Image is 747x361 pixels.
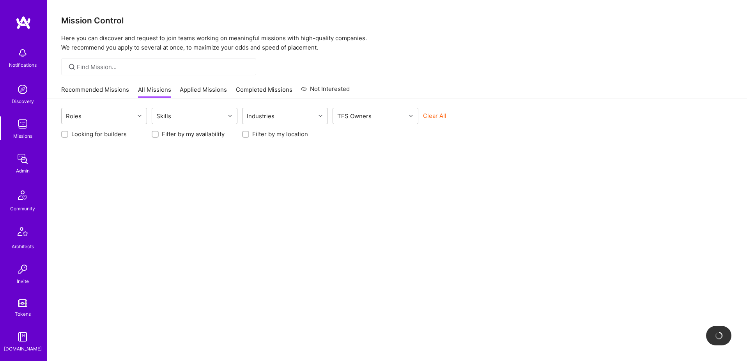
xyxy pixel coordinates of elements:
img: guide book [15,329,30,345]
img: discovery [15,82,30,97]
div: Discovery [12,97,34,105]
img: Invite [15,261,30,277]
input: Find Mission... [77,63,250,71]
img: Community [13,186,32,205]
button: Clear All [423,112,446,120]
p: Here you can discover and request to join teams working on meaningful missions with high-quality ... [61,34,733,52]
a: Applied Missions [180,85,227,98]
label: Filter by my location [252,130,308,138]
img: teamwork [15,116,30,132]
i: icon SearchGrey [67,62,76,71]
div: Community [10,205,35,213]
i: icon Chevron [319,114,322,118]
div: Industries [245,110,276,122]
img: Architects [13,224,32,242]
div: Architects [12,242,34,251]
a: Not Interested [301,84,350,98]
div: [DOMAIN_NAME] [4,345,42,353]
i: icon Chevron [138,114,142,118]
div: Notifications [9,61,37,69]
img: loading [713,330,724,341]
div: TFS Owners [335,110,373,122]
img: admin teamwork [15,151,30,167]
div: Admin [16,167,30,175]
div: Skills [154,110,173,122]
img: tokens [18,299,27,307]
a: All Missions [138,85,171,98]
a: Completed Missions [236,85,292,98]
i: icon Chevron [228,114,232,118]
label: Looking for builders [71,130,127,138]
a: Recommended Missions [61,85,129,98]
div: Missions [13,132,32,140]
img: bell [15,45,30,61]
img: logo [16,16,31,30]
div: Tokens [15,310,31,318]
h3: Mission Control [61,16,733,25]
div: Roles [64,110,83,122]
label: Filter by my availability [162,130,225,138]
div: Invite [17,277,29,285]
i: icon Chevron [409,114,413,118]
